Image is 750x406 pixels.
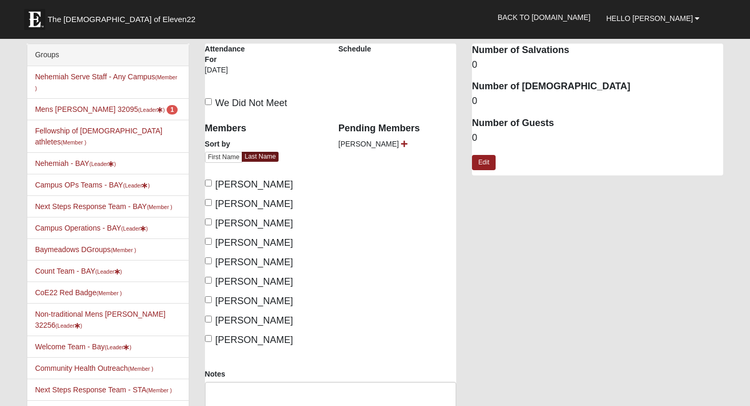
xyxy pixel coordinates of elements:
[205,335,212,342] input: [PERSON_NAME]
[472,44,723,57] dt: Number of Salvations
[215,296,293,306] span: [PERSON_NAME]
[105,344,131,350] small: (Leader )
[35,202,172,211] a: Next Steps Response Team - BAY(Member )
[205,277,212,284] input: [PERSON_NAME]
[35,72,178,92] a: Nehemiah Serve Staff - Any Campus(Member )
[472,80,723,93] dt: Number of [DEMOGRAPHIC_DATA]
[111,247,136,253] small: (Member )
[472,155,496,170] a: Edit
[24,9,45,30] img: Eleven22 logo
[147,204,172,210] small: (Member )
[35,127,162,146] a: Fellowship of [DEMOGRAPHIC_DATA] athletes(Member )
[35,245,136,254] a: Baymeadows DGroups(Member )
[215,335,293,345] span: [PERSON_NAME]
[205,218,212,225] input: [PERSON_NAME]
[205,65,256,82] div: [DATE]
[128,366,153,372] small: (Member )
[27,44,189,66] div: Groups
[472,95,723,108] dd: 0
[35,224,148,232] a: Campus Operations - BAY(Leader)
[205,98,212,105] input: We Did Not Meet
[472,131,723,145] dd: 0
[490,4,599,30] a: Back to [DOMAIN_NAME]
[35,342,131,351] a: Welcome Team - Bay(Leader)
[215,98,287,108] span: We Did Not Meet
[215,315,293,326] span: [PERSON_NAME]
[338,44,371,54] label: Schedule
[472,117,723,130] dt: Number of Guests
[123,182,150,189] small: (Leader )
[606,14,693,23] span: Hello [PERSON_NAME]
[56,322,83,329] small: (Leader )
[205,139,230,149] label: Sort by
[205,238,212,245] input: [PERSON_NAME]
[215,257,293,267] span: [PERSON_NAME]
[472,58,723,72] dd: 0
[138,107,165,113] small: (Leader )
[89,161,116,167] small: (Leader )
[205,199,212,206] input: [PERSON_NAME]
[35,267,122,275] a: Count Team - BAY(Leader)
[35,159,116,168] a: Nehemiah - BAY(Leader)
[205,44,256,65] label: Attendance For
[205,123,323,134] h4: Members
[35,288,122,297] a: CoE22 Red Badge(Member )
[215,276,293,287] span: [PERSON_NAME]
[167,105,178,114] span: number of pending members
[96,290,121,296] small: (Member )
[205,180,212,186] input: [PERSON_NAME]
[215,179,293,190] span: [PERSON_NAME]
[215,199,293,209] span: [PERSON_NAME]
[35,310,166,329] a: Non-traditional Mens [PERSON_NAME] 32256(Leader)
[338,123,456,134] h4: Pending Members
[95,268,122,275] small: (Leader )
[35,181,150,189] a: Campus OPs Teams - BAY(Leader)
[205,152,243,163] a: First Name
[61,139,86,145] small: (Member )
[215,237,293,248] span: [PERSON_NAME]
[35,386,172,394] a: Next Steps Response Team - STA(Member )
[205,369,225,379] label: Notes
[48,14,196,25] span: The [DEMOGRAPHIC_DATA] of Eleven22
[215,218,293,228] span: [PERSON_NAME]
[121,225,148,232] small: (Leader )
[401,140,407,148] a: Add Person to Group
[19,4,229,30] a: The [DEMOGRAPHIC_DATA] of Eleven22
[598,5,707,32] a: Hello [PERSON_NAME]
[242,152,278,162] a: Last Name
[205,296,212,303] input: [PERSON_NAME]
[205,316,212,322] input: [PERSON_NAME]
[35,105,178,113] a: Mens [PERSON_NAME] 32095(Leader) 1
[338,140,399,148] span: [PERSON_NAME]
[35,364,153,372] a: Community Health Outreach(Member )
[205,257,212,264] input: [PERSON_NAME]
